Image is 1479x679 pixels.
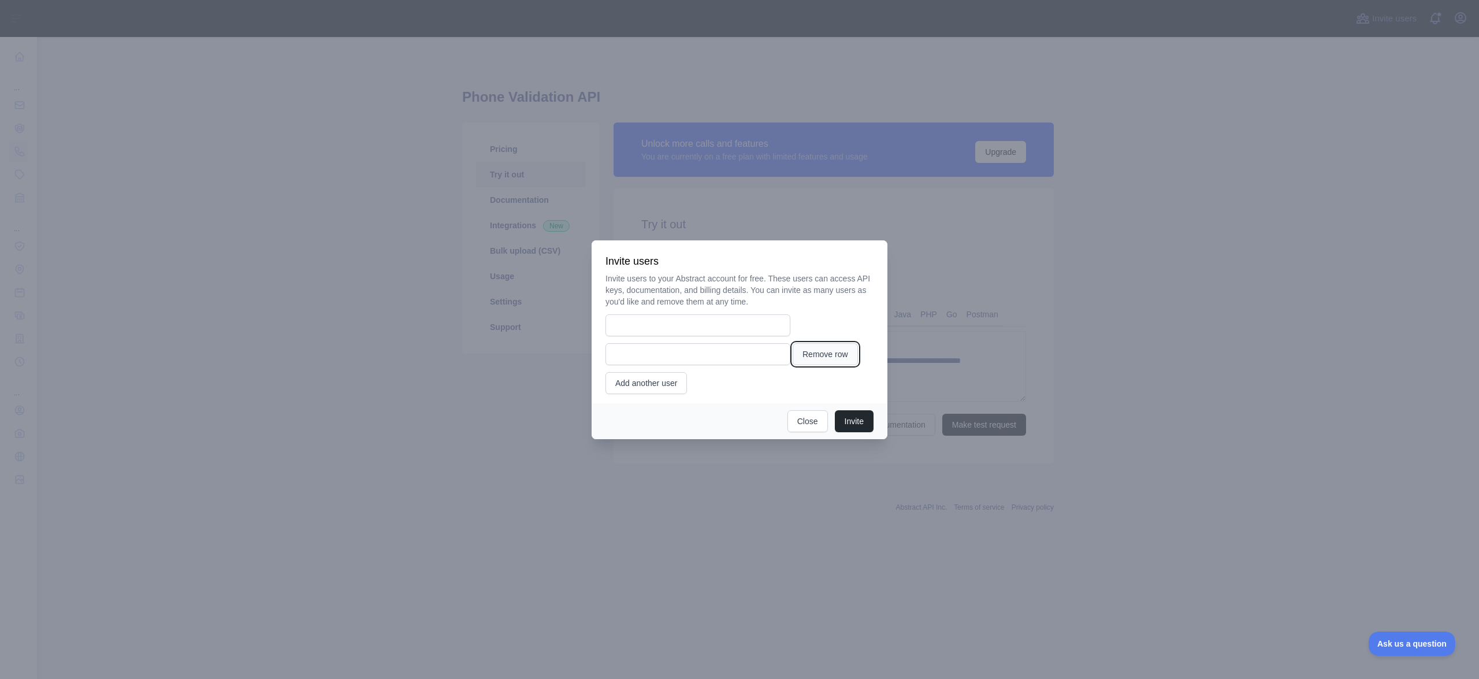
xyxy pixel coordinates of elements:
[605,273,874,307] p: Invite users to your Abstract account for free. These users can access API keys, documentation, a...
[605,254,874,268] h3: Invite users
[835,410,874,432] button: Invite
[787,410,828,432] button: Close
[793,343,858,365] button: Remove row
[605,372,687,394] button: Add another user
[1369,632,1456,656] iframe: Toggle Customer Support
